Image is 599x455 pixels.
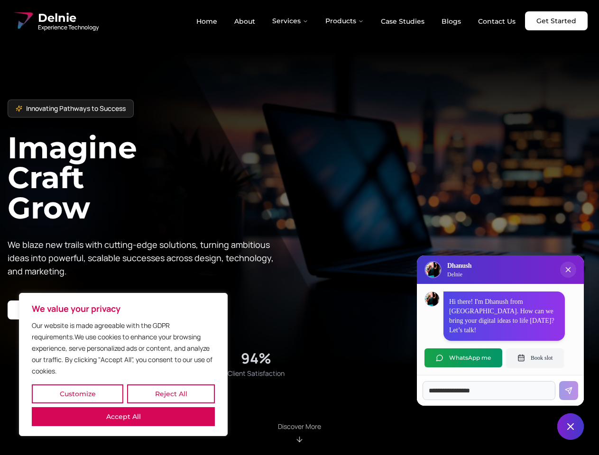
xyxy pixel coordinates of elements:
[425,292,439,306] img: Dhanush
[26,104,126,113] span: Innovating Pathways to Success
[8,238,281,278] p: We blaze new trails with cutting-edge solutions, turning ambitious ideas into powerful, scalable ...
[8,133,300,222] h1: Imagine Craft Grow
[434,13,469,29] a: Blogs
[32,320,215,377] p: Our website is made agreeable with the GDPR requirements.We use cookies to enhance your browsing ...
[8,300,116,319] a: Start your project with us
[32,303,215,314] p: We value your privacy
[265,11,316,30] button: Services
[560,262,576,278] button: Close chat popup
[557,413,584,440] button: Close chat
[228,369,285,378] span: Client Satisfaction
[447,261,471,271] h3: Dhanush
[38,10,99,26] span: Delnie
[278,422,321,444] div: Scroll to About section
[318,11,371,30] button: Products
[189,13,225,29] a: Home
[278,422,321,431] p: Discover More
[241,350,271,367] div: 94%
[447,271,471,278] p: Delnie
[425,262,441,277] img: Delnie Logo
[32,384,123,403] button: Customize
[470,13,523,29] a: Contact Us
[127,384,215,403] button: Reject All
[32,407,215,426] button: Accept All
[525,11,588,30] a: Get Started
[373,13,432,29] a: Case Studies
[506,348,564,367] button: Book slot
[38,24,99,31] span: Experience Technology
[11,9,34,32] img: Delnie Logo
[424,348,502,367] button: WhatsApp me
[189,11,523,30] nav: Main
[227,13,263,29] a: About
[11,9,99,32] a: Delnie Logo Full
[449,297,559,335] p: Hi there! I'm Dhanush from [GEOGRAPHIC_DATA]. How can we bring your digital ideas to life [DATE]?...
